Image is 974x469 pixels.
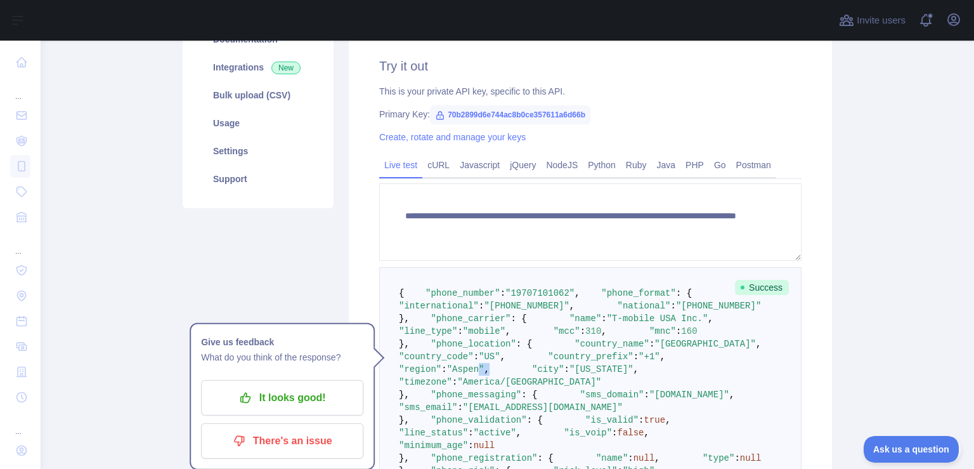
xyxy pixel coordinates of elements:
[201,334,363,350] h1: Give us feedback
[756,339,761,349] span: ,
[201,350,363,365] p: What do you think of the response?
[457,326,462,336] span: :
[431,453,537,463] span: "phone_registration"
[399,314,410,324] span: },
[399,352,474,362] span: "country_code"
[201,380,363,416] button: It looks good!
[484,364,489,374] span: ,
[399,440,468,451] span: "minimum_age"
[639,415,644,425] span: :
[654,453,659,463] span: ,
[441,364,446,374] span: :
[516,428,521,438] span: ,
[468,440,473,451] span: :
[649,339,654,349] span: :
[681,326,697,336] span: 160
[644,428,649,438] span: ,
[703,453,734,463] span: "type"
[857,13,906,28] span: Invite users
[201,423,363,459] button: There's an issue
[569,364,633,374] span: "[US_STATE]"
[198,137,318,165] a: Settings
[211,430,354,452] p: There's an issue
[379,85,802,98] div: This is your private API key, specific to this API.
[564,428,612,438] span: "is_voip"
[575,339,649,349] span: "country_name"
[654,339,756,349] span: "[GEOGRAPHIC_DATA]"
[652,155,681,175] a: Java
[468,428,473,438] span: :
[676,326,681,336] span: :
[676,288,692,298] span: : {
[649,390,729,400] span: "[DOMAIN_NAME]"
[618,428,644,438] span: false
[537,453,553,463] span: : {
[399,364,441,374] span: "region"
[379,108,802,121] div: Primary Key:
[430,105,590,124] span: 70b2899d6e744ac8b0ce357611a6d66b
[612,428,617,438] span: :
[379,132,526,142] a: Create, rotate and manage your keys
[735,280,789,295] span: Success
[740,453,762,463] span: null
[379,57,802,75] h2: Try it out
[649,326,676,336] span: "mnc"
[601,288,676,298] span: "phone_format"
[463,326,505,336] span: "mobile"
[379,155,422,175] a: Live test
[575,288,580,298] span: ,
[633,364,639,374] span: ,
[479,352,500,362] span: "US"
[607,314,708,324] span: "T-mobile USA Inc."
[463,402,623,413] span: "[EMAIL_ADDRESS][DOMAIN_NAME]"
[271,62,301,74] span: New
[425,288,500,298] span: "phone_number"
[601,314,606,324] span: :
[474,440,495,451] span: null
[709,155,731,175] a: Go
[474,428,516,438] span: "active"
[734,453,739,463] span: :
[452,377,457,387] span: :
[729,390,734,400] span: ,
[399,326,457,336] span: "line_type"
[431,314,510,324] span: "phone_carrier"
[211,387,354,409] p: It looks good!
[548,352,633,362] span: "country_prefix"
[639,352,660,362] span: "+1"
[399,339,410,349] span: },
[580,326,585,336] span: :
[505,155,541,175] a: jQuery
[198,81,318,109] a: Bulk upload (CSV)
[864,436,961,463] iframe: Toggle Customer Support
[554,326,580,336] span: "mcc"
[633,453,655,463] span: null
[10,76,30,102] div: ...
[671,301,676,311] span: :
[628,453,633,463] span: :
[510,314,526,324] span: : {
[500,352,505,362] span: ,
[644,390,649,400] span: :
[198,109,318,137] a: Usage
[457,377,601,387] span: "America/[GEOGRAPHIC_DATA]"
[10,411,30,437] div: ...
[564,364,569,374] span: :
[455,155,505,175] a: Javascript
[532,364,564,374] span: "city"
[457,402,462,413] span: :
[431,390,521,400] span: "phone_messaging"
[617,301,670,311] span: "national"
[474,352,479,362] span: :
[505,326,510,336] span: ,
[601,326,606,336] span: ,
[431,339,516,349] span: "phone_location"
[500,288,505,298] span: :
[585,415,639,425] span: "is_valid"
[527,415,543,425] span: : {
[731,155,776,175] a: Postman
[399,377,452,387] span: "timezone"
[198,165,318,193] a: Support
[516,339,532,349] span: : {
[484,301,569,311] span: "[PHONE_NUMBER]"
